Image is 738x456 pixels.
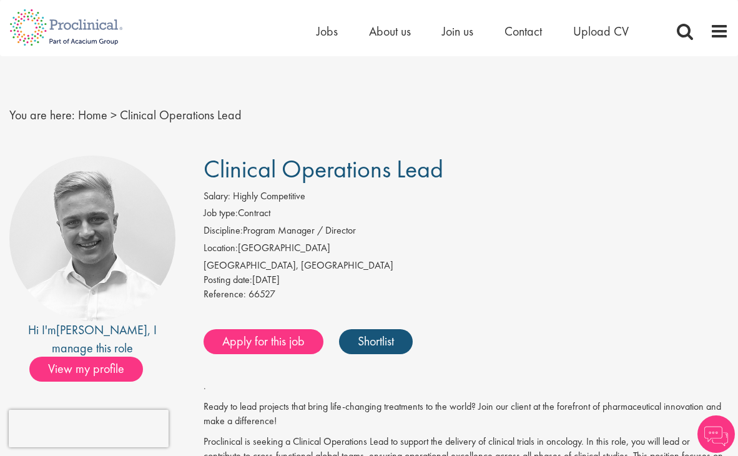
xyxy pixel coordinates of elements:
[504,23,542,39] a: Contact
[204,241,729,259] li: [GEOGRAPHIC_DATA]
[111,107,117,123] span: >
[9,410,169,447] iframe: reCAPTCHA
[204,400,729,429] p: Ready to lead projects that bring life-changing treatments to the world? Join our client at the f...
[204,241,238,255] label: Location:
[317,23,338,39] a: Jobs
[204,153,443,185] span: Clinical Operations Lead
[204,259,729,273] div: [GEOGRAPHIC_DATA], [GEOGRAPHIC_DATA]
[204,379,729,394] p: .
[339,329,413,354] a: Shortlist
[56,322,147,338] a: [PERSON_NAME]
[369,23,411,39] a: About us
[573,23,629,39] a: Upload CV
[442,23,473,39] a: Join us
[204,224,243,238] label: Discipline:
[697,415,735,453] img: Chatbot
[204,287,246,302] label: Reference:
[9,156,175,322] img: imeage of recruiter Joshua Bye
[204,224,729,241] li: Program Manager / Director
[204,273,729,287] div: [DATE]
[9,321,175,357] div: Hi I'm , I manage this role
[120,107,242,123] span: Clinical Operations Lead
[233,189,305,202] span: Highly Competitive
[248,287,275,300] span: 66527
[78,107,107,123] a: breadcrumb link
[204,329,323,354] a: Apply for this job
[204,189,230,204] label: Salary:
[9,107,75,123] span: You are here:
[29,359,155,375] a: View my profile
[204,206,238,221] label: Job type:
[204,206,729,224] li: Contract
[204,273,252,286] span: Posting date:
[29,357,143,382] span: View my profile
